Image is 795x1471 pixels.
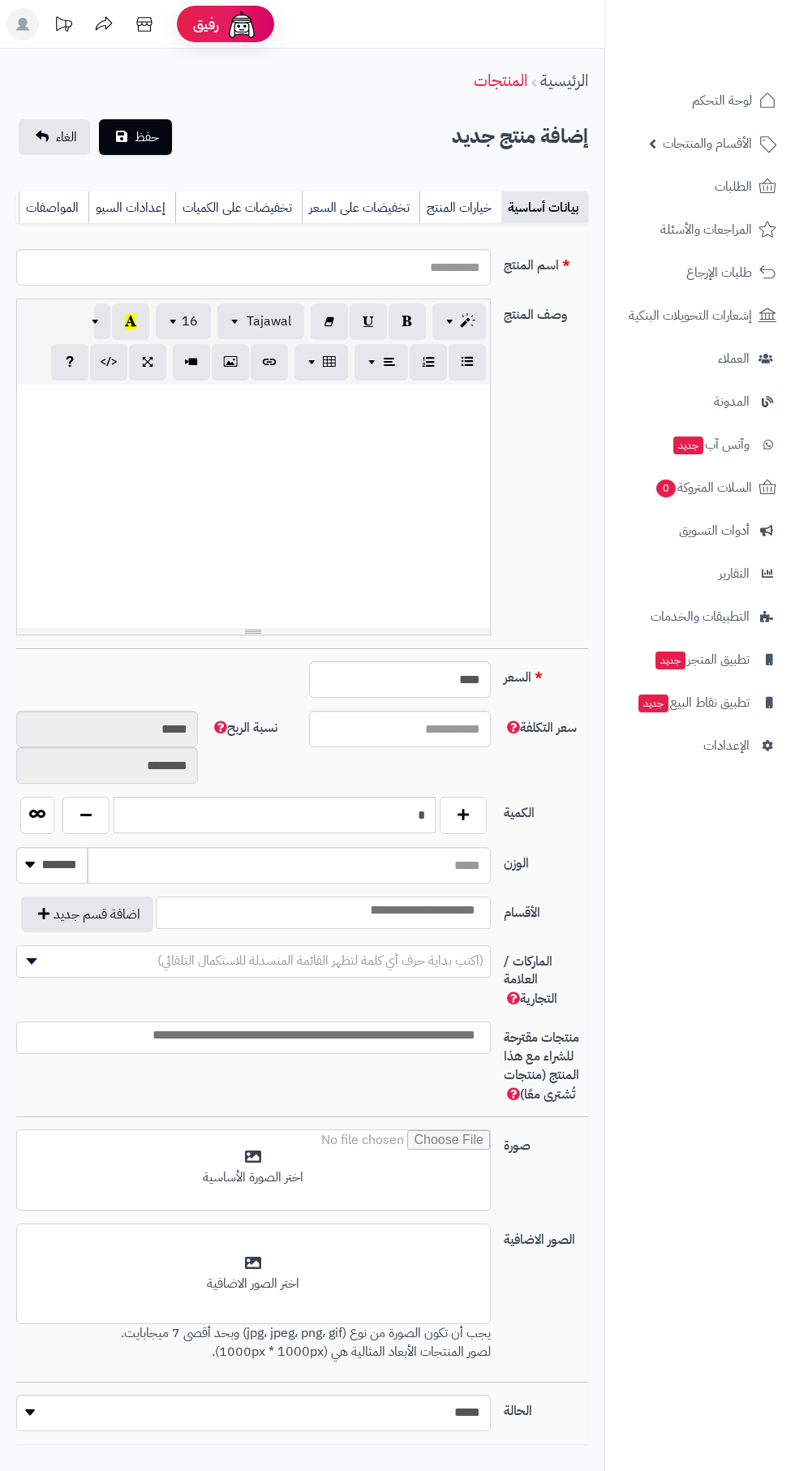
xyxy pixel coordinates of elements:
[504,1028,579,1104] span: منتجات مقترحة للشراء مع هذا المنتج (منتجات تُشترى معًا)
[660,218,752,241] span: المراجعات والأسئلة
[615,683,785,722] a: تطبيق نقاط البيعجديد
[615,597,785,636] a: التطبيقات والخدمات
[655,476,752,499] span: السلات المتروكة
[156,303,211,339] button: 16
[655,652,685,669] span: جديد
[217,303,304,339] button: Tajawal
[672,433,750,456] span: وآتس آب
[540,68,588,92] a: الرئيسية
[157,951,483,970] span: (اكتب بداية حرف أي كلمة لتظهر القائمة المنسدلة للاستكمال التلقائي)
[135,127,159,147] span: حفظ
[615,425,785,464] a: وآتس آبجديد
[99,119,172,155] button: حفظ
[714,390,750,413] span: المدونة
[501,191,588,224] a: بيانات أساسية
[654,648,750,671] span: تطبيق المتجر
[679,519,750,542] span: أدوات التسويق
[19,191,88,224] a: المواصفات
[686,261,752,284] span: طلبات الإرجاع
[226,8,258,41] img: ai-face.png
[615,640,785,679] a: تطبيق المتجرجديد
[615,339,785,378] a: العملاء
[719,562,750,585] span: التقارير
[452,120,588,153] h2: إضافة منتج جديد
[497,847,595,873] label: الوزن
[615,296,785,335] a: إشعارات التحويلات البنكية
[56,127,77,147] span: الغاء
[615,210,785,249] a: المراجعات والأسئلة
[692,89,752,112] span: لوحة التحكم
[497,797,595,823] label: الكمية
[27,1275,480,1293] div: اختر الصور الاضافية
[718,347,750,370] span: العملاء
[615,726,785,765] a: الإعدادات
[637,691,750,714] span: تطبيق نقاط البيع
[474,68,527,92] a: المنتجات
[615,382,785,421] a: المدونة
[16,1324,491,1361] p: يجب أن تكون الصورة من نوع (jpg، jpeg، png، gif) وبحد أقصى 7 ميجابايت. لصور المنتجات الأبعاد المثا...
[182,312,198,331] span: 16
[663,132,752,155] span: الأقسام والمنتجات
[497,299,595,325] label: وصف المنتج
[615,253,785,292] a: طلبات الإرجاع
[497,661,595,687] label: السعر
[685,45,780,80] img: logo-2.png
[497,897,595,923] label: الأقسام
[715,175,752,198] span: الطلبات
[21,897,153,932] button: اضافة قسم جديد
[43,8,84,45] a: تحديثات المنصة
[703,734,750,757] span: الإعدادات
[651,605,750,628] span: التطبيقات والخدمات
[504,952,557,1009] span: الماركات / العلامة التجارية
[497,1129,595,1155] label: صورة
[193,15,219,34] span: رفيق
[615,511,785,550] a: أدوات التسويق
[419,191,501,224] a: خيارات المنتج
[629,304,752,327] span: إشعارات التحويلات البنكية
[247,312,291,331] span: Tajawal
[497,249,595,275] label: اسم المنتج
[656,480,676,497] span: 0
[615,167,785,206] a: الطلبات
[615,554,785,593] a: التقارير
[615,468,785,507] a: السلات المتروكة0
[19,119,90,155] a: الغاء
[638,695,668,712] span: جديد
[504,718,577,738] span: سعر التكلفة
[497,1224,595,1249] label: الصور الاضافية
[88,191,175,224] a: إعدادات السيو
[175,191,302,224] a: تخفيضات على الكميات
[497,1395,595,1421] label: الحالة
[302,191,419,224] a: تخفيضات على السعر
[211,718,277,738] span: نسبة الربح
[673,437,703,454] span: جديد
[615,81,785,120] a: لوحة التحكم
